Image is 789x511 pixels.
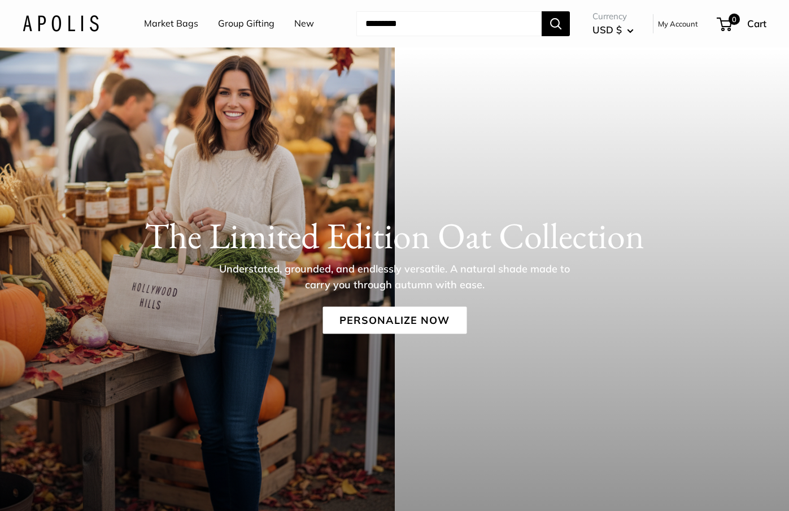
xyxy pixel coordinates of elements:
p: Understated, grounded, and endlessly versatile. A natural shade made to carry you through autumn ... [211,261,578,292]
a: Group Gifting [218,15,274,32]
a: My Account [658,17,698,31]
a: Market Bags [144,15,198,32]
img: Apolis [23,15,99,32]
a: New [294,15,314,32]
h1: The Limited Edition Oat Collection [23,214,766,257]
a: 0 Cart [718,15,766,33]
span: 0 [729,14,740,25]
span: Currency [592,8,634,24]
button: Search [542,11,570,36]
a: Personalize Now [322,306,467,334]
span: USD $ [592,24,622,36]
span: Cart [747,18,766,29]
input: Search... [356,11,542,36]
button: USD $ [592,21,634,39]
